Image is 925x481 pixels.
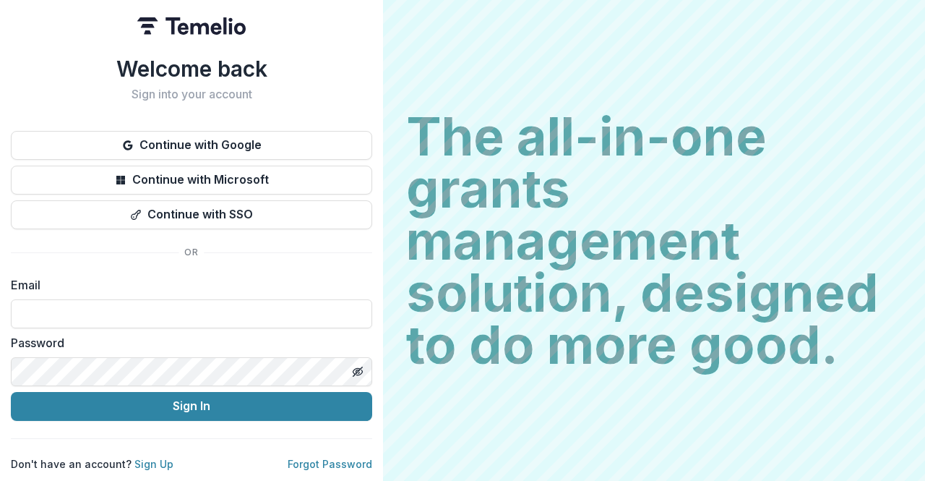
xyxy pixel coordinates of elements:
button: Continue with Google [11,131,372,160]
h1: Welcome back [11,56,372,82]
label: Email [11,276,363,294]
img: Temelio [137,17,246,35]
button: Toggle password visibility [346,360,369,383]
a: Forgot Password [288,458,372,470]
label: Password [11,334,363,352]
h2: Sign into your account [11,88,372,101]
a: Sign Up [134,458,173,470]
p: Don't have an account? [11,456,173,472]
button: Sign In [11,392,372,421]
button: Continue with Microsoft [11,166,372,195]
button: Continue with SSO [11,200,372,229]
